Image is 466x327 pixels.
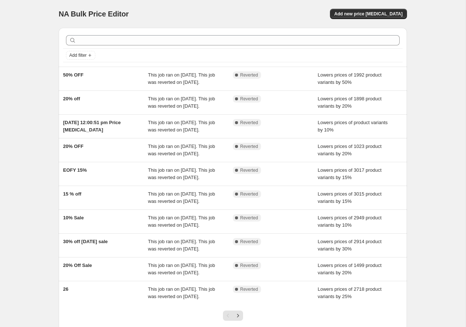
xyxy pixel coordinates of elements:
[318,215,382,228] span: Lowers prices of 2949 product variants by 10%
[63,191,81,197] span: 15 % off
[240,191,258,197] span: Reverted
[148,286,215,299] span: This job ran on [DATE]. This job was reverted on [DATE].
[148,191,215,204] span: This job ran on [DATE]. This job was reverted on [DATE].
[318,286,382,299] span: Lowers prices of 2718 product variants by 25%
[63,215,84,220] span: 10% Sale
[240,167,258,173] span: Reverted
[233,311,243,321] button: Next
[148,239,215,252] span: This job ran on [DATE]. This job was reverted on [DATE].
[148,263,215,275] span: This job ran on [DATE]. This job was reverted on [DATE].
[240,72,258,78] span: Reverted
[63,286,68,292] span: 26
[318,167,382,180] span: Lowers prices of 3017 product variants by 15%
[318,120,388,133] span: Lowers prices of product variants by 10%
[148,215,215,228] span: This job ran on [DATE]. This job was reverted on [DATE].
[318,263,382,275] span: Lowers prices of 1499 product variants by 20%
[148,72,215,85] span: This job ran on [DATE]. This job was reverted on [DATE].
[63,96,80,101] span: 20% off
[240,263,258,268] span: Reverted
[240,239,258,245] span: Reverted
[69,52,87,58] span: Add filter
[330,9,407,19] button: Add new price [MEDICAL_DATA]
[240,144,258,149] span: Reverted
[63,167,87,173] span: EOFY 15%
[318,144,382,156] span: Lowers prices of 1023 product variants by 20%
[63,144,84,149] span: 20% OFF
[223,311,243,321] nav: Pagination
[148,96,215,109] span: This job ran on [DATE]. This job was reverted on [DATE].
[63,72,84,78] span: 50% OFF
[63,120,121,133] span: [DATE] 12:00:51 pm Price [MEDICAL_DATA]
[318,239,382,252] span: Lowers prices of 2914 product variants by 30%
[63,239,108,244] span: 30% off [DATE] sale
[148,144,215,156] span: This job ran on [DATE]. This job was reverted on [DATE].
[318,72,382,85] span: Lowers prices of 1992 product variants by 50%
[240,215,258,221] span: Reverted
[59,10,129,18] span: NA Bulk Price Editor
[63,263,92,268] span: 20% Off Sale
[240,286,258,292] span: Reverted
[318,191,382,204] span: Lowers prices of 3015 product variants by 15%
[318,96,382,109] span: Lowers prices of 1898 product variants by 20%
[148,167,215,180] span: This job ran on [DATE]. This job was reverted on [DATE].
[334,11,403,17] span: Add new price [MEDICAL_DATA]
[240,96,258,102] span: Reverted
[240,120,258,126] span: Reverted
[148,120,215,133] span: This job ran on [DATE]. This job was reverted on [DATE].
[66,51,95,60] button: Add filter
